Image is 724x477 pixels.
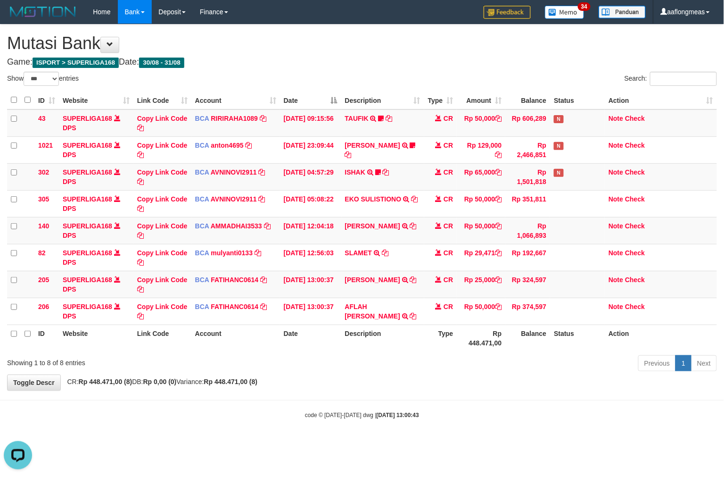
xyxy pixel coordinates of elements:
img: panduan.png [599,6,646,18]
a: Copy Link Code [137,222,188,239]
img: Button%20Memo.svg [545,6,584,19]
a: Check [625,303,645,310]
a: 1 [675,355,691,371]
td: Rp 2,466,851 [505,136,550,163]
a: SUPERLIGA168 [63,195,112,203]
td: DPS [59,136,133,163]
a: Copy ISHAK to clipboard [383,168,389,176]
span: 30/08 - 31/08 [139,58,184,68]
a: Copy mulyanti0133 to clipboard [255,249,261,257]
h1: Mutasi Bank [7,34,717,53]
th: Amount: activate to sort column ascending [457,91,505,109]
a: SUPERLIGA168 [63,168,112,176]
img: MOTION_logo.png [7,5,79,19]
th: Date [280,325,341,351]
strong: Rp 448.471,00 (8) [79,378,132,385]
span: ISPORT > SUPERLIGA168 [33,58,119,68]
span: CR [444,222,453,230]
a: Copy SLAMET to clipboard [382,249,388,257]
input: Search: [650,72,717,86]
a: Copy Link Code [137,195,188,212]
img: Feedback.jpg [484,6,531,19]
span: CR [444,142,453,149]
span: BCA [195,115,209,122]
span: CR [444,276,453,284]
th: Link Code [133,325,191,351]
span: Has Note [554,142,563,150]
td: Rp 374,597 [505,298,550,325]
th: Balance [505,325,550,351]
td: DPS [59,163,133,190]
a: Note [609,249,623,257]
a: Copy Rp 29,471 to clipboard [495,249,502,257]
a: Copy TAUFIK to clipboard [386,115,393,122]
td: DPS [59,217,133,244]
a: Copy Rp 65,000 to clipboard [495,168,502,176]
a: [PERSON_NAME] [345,142,400,149]
a: FATIHANC0614 [211,303,258,310]
a: Copy AVNINOVI2911 to clipboard [259,168,265,176]
strong: [DATE] 13:00:43 [377,412,419,418]
a: Copy RIRIRAHA1089 to clipboard [260,115,266,122]
th: Rp 448.471,00 [457,325,505,351]
th: Type [424,325,457,351]
a: Note [609,115,623,122]
a: Copy Rp 25,000 to clipboard [495,276,502,284]
th: Status [550,325,605,351]
a: RIRIRAHA1089 [211,115,258,122]
a: Next [691,355,717,371]
select: Showentries [24,72,59,86]
div: Showing 1 to 8 of 8 entries [7,354,295,368]
th: Action [605,325,717,351]
td: DPS [59,109,133,137]
a: Note [609,195,623,203]
td: Rp 25,000 [457,271,505,298]
th: Status [550,91,605,109]
a: AVNINOVI2911 [211,195,257,203]
th: Date: activate to sort column descending [280,91,341,109]
a: Copy Rp 129,000 to clipboard [495,151,502,159]
strong: Rp 448.471,00 (8) [204,378,258,385]
a: Note [609,168,623,176]
a: Toggle Descr [7,375,61,391]
td: Rp 1,501,818 [505,163,550,190]
a: SUPERLIGA168 [63,249,112,257]
a: anton4695 [211,142,243,149]
th: ID [34,325,59,351]
a: Copy AVNINOVI2911 to clipboard [259,195,265,203]
td: [DATE] 23:09:44 [280,136,341,163]
a: SUPERLIGA168 [63,142,112,149]
th: Account [191,325,280,351]
a: Copy Rp 50,000 to clipboard [495,115,502,122]
span: BCA [195,222,209,230]
td: [DATE] 09:15:56 [280,109,341,137]
span: 140 [38,222,49,230]
td: Rp 351,811 [505,190,550,217]
a: Copy SRI BASUKI to clipboard [345,151,352,159]
h4: Game: Date: [7,58,717,67]
td: DPS [59,244,133,271]
span: CR [444,249,453,257]
a: Check [625,115,645,122]
a: Note [609,276,623,284]
a: Check [625,168,645,176]
a: Copy Link Code [137,303,188,320]
a: EKO SULISTIONO [345,195,402,203]
td: Rp 129,000 [457,136,505,163]
td: DPS [59,271,133,298]
span: 82 [38,249,46,257]
a: Copy Link Code [137,142,188,159]
td: Rp 65,000 [457,163,505,190]
span: BCA [195,303,209,310]
span: 43 [38,115,46,122]
td: [DATE] 12:04:18 [280,217,341,244]
a: SUPERLIGA168 [63,222,112,230]
a: Check [625,142,645,149]
a: Copy SILVIA to clipboard [410,222,417,230]
span: CR [444,195,453,203]
span: 34 [578,2,591,11]
span: BCA [195,142,209,149]
th: Balance [505,91,550,109]
span: BCA [195,168,209,176]
td: Rp 192,667 [505,244,550,271]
